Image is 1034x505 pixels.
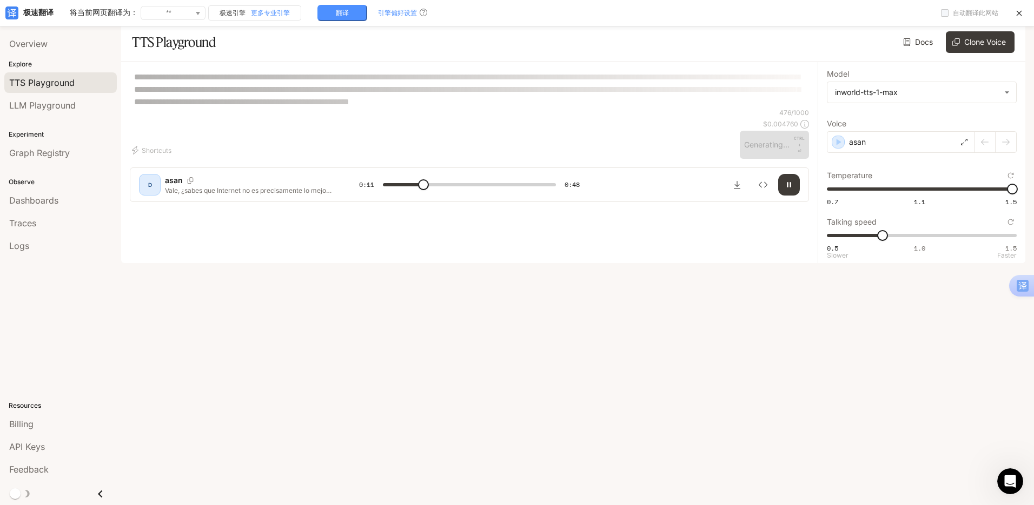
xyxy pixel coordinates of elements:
[827,172,872,179] p: Temperature
[827,82,1016,103] div: inworld-tts-1-max
[141,176,158,193] div: D
[835,87,999,98] div: inworld-tts-1-max
[849,137,866,147] p: asan
[752,174,774,196] button: Inspect
[779,108,809,117] p: 476 / 1000
[827,197,838,206] span: 0.7
[726,174,748,196] button: Download audio
[1005,216,1017,228] button: Reset to default
[183,177,198,184] button: Copy Voice ID
[165,175,183,186] p: asan
[827,70,849,78] p: Model
[132,31,216,53] h1: TTS Playground
[946,31,1015,53] button: Clone Voice
[1005,170,1017,181] button: Reset to default
[901,31,937,53] a: Docs
[130,142,176,159] button: Shortcuts
[359,179,374,190] span: 0:11
[827,120,846,127] p: Voice
[827,252,849,259] p: Slower
[914,244,925,253] span: 1.0
[827,244,838,253] span: 0.5
[914,197,925,206] span: 1.1
[165,186,333,195] p: Vale, ¿sabes que Internet no es precisamente lo mejor para los [PERSON_NAME] en día? Pues bien, e...
[997,468,1023,494] iframe: Intercom live chat
[997,252,1017,259] p: Faster
[827,218,877,226] p: Talking speed
[1005,197,1017,206] span: 1.5
[565,179,580,190] span: 0:48
[1005,244,1017,253] span: 1.5
[763,119,798,129] p: $ 0.004760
